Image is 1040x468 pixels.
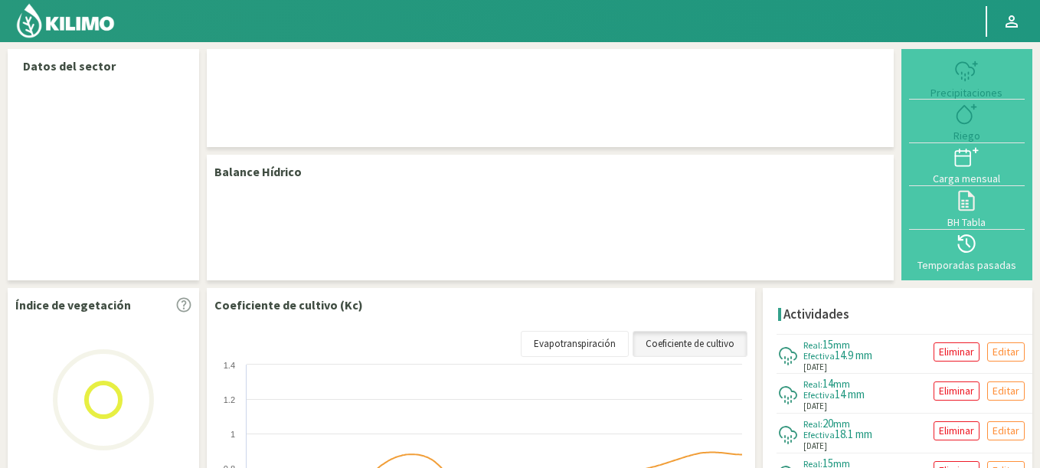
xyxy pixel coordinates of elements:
[521,331,629,357] a: Evapotranspiración
[15,2,116,39] img: Kilimo
[231,430,235,439] text: 1
[633,331,747,357] a: Coeficiente de cultivo
[803,339,823,351] span: Real:
[214,162,302,181] p: Balance Hídrico
[823,376,833,391] span: 14
[214,296,363,314] p: Coeficiente de cultivo (Kc)
[987,342,1025,362] button: Editar
[939,382,974,400] p: Eliminar
[993,382,1019,400] p: Editar
[909,57,1025,100] button: Precipitaciones
[803,350,835,362] span: Efectiva
[914,87,1020,98] div: Precipitaciones
[803,440,827,453] span: [DATE]
[835,387,865,401] span: 14 mm
[934,421,979,440] button: Eliminar
[224,395,235,404] text: 1.2
[939,422,974,440] p: Eliminar
[823,337,833,352] span: 15
[833,377,850,391] span: mm
[914,260,1020,270] div: Temporadas pasadas
[914,217,1020,227] div: BH Tabla
[803,378,823,390] span: Real:
[993,343,1019,361] p: Editar
[835,348,872,362] span: 14.9 mm
[909,100,1025,142] button: Riego
[803,418,823,430] span: Real:
[833,417,850,430] span: mm
[909,143,1025,186] button: Carga mensual
[803,389,835,401] span: Efectiva
[934,342,979,362] button: Eliminar
[803,400,827,413] span: [DATE]
[224,361,235,370] text: 1.4
[914,173,1020,184] div: Carga mensual
[914,130,1020,141] div: Riego
[909,186,1025,229] button: BH Tabla
[835,427,872,441] span: 18.1 mm
[783,307,849,322] h4: Actividades
[909,230,1025,273] button: Temporadas pasadas
[803,361,827,374] span: [DATE]
[803,429,835,440] span: Efectiva
[934,381,979,401] button: Eliminar
[987,381,1025,401] button: Editar
[823,416,833,430] span: 20
[987,421,1025,440] button: Editar
[833,338,850,352] span: mm
[993,422,1019,440] p: Editar
[23,57,184,75] p: Datos del sector
[939,343,974,361] p: Eliminar
[15,296,131,314] p: Índice de vegetación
